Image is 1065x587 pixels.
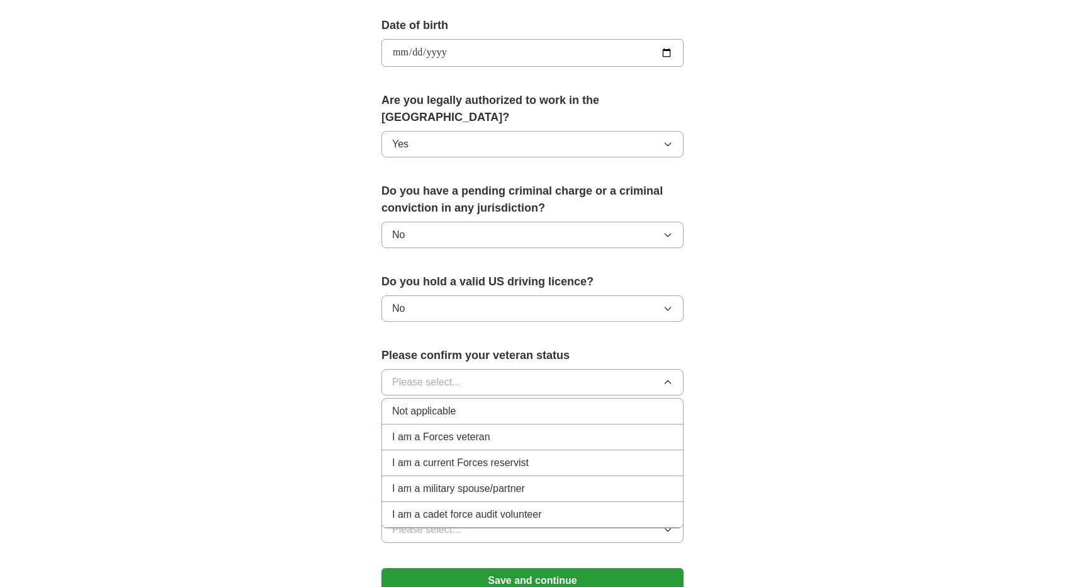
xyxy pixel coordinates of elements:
[381,92,684,126] label: Are you legally authorized to work in the [GEOGRAPHIC_DATA]?
[381,516,684,543] button: Please select...
[381,17,684,34] label: Date of birth
[392,227,405,242] span: No
[392,522,461,537] span: Please select...
[392,455,529,470] span: I am a current Forces reservist
[392,507,541,522] span: I am a cadet force audit volunteer
[392,301,405,316] span: No
[381,131,684,157] button: Yes
[392,137,409,152] span: Yes
[392,481,525,496] span: I am a military spouse/partner
[392,430,490,445] span: I am a Forces veteran
[381,295,684,322] button: No
[381,273,684,290] label: Do you hold a valid US driving licence?
[392,404,456,419] span: Not applicable
[381,183,684,217] label: Do you have a pending criminal charge or a criminal conviction in any jurisdiction?
[392,375,461,390] span: Please select...
[381,347,684,364] label: Please confirm your veteran status
[381,222,684,248] button: No
[381,369,684,396] button: Please select...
